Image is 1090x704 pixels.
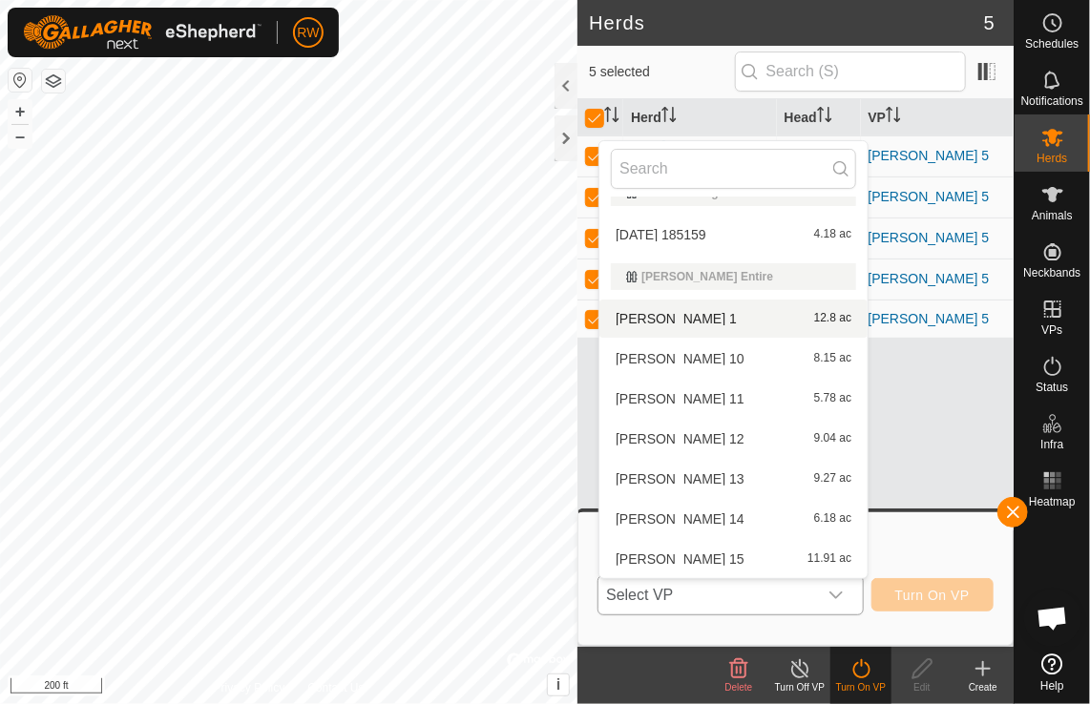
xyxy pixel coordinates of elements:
[661,110,677,125] p-sorticon: Activate to sort
[616,352,744,365] span: [PERSON_NAME] 10
[599,420,868,458] li: Mooney 12
[814,228,851,241] span: 4.18 ac
[611,149,856,189] input: Search
[1037,153,1067,164] span: Herds
[814,512,851,526] span: 6.18 ac
[891,680,953,694] div: Edit
[869,148,990,163] a: [PERSON_NAME] 5
[814,312,851,325] span: 12.8 ac
[1032,210,1073,221] span: Animals
[616,512,744,526] span: [PERSON_NAME] 14
[1015,646,1090,699] a: Help
[807,552,851,566] span: 11.91 ac
[1036,382,1068,393] span: Status
[725,682,753,693] span: Delete
[297,23,319,43] span: RW
[1024,590,1081,647] div: Open chat
[9,125,31,148] button: –
[777,99,861,136] th: Head
[623,99,776,136] th: Herd
[814,392,851,405] span: 5.78 ac
[1025,38,1079,50] span: Schedules
[604,110,619,125] p-sorticon: Activate to sort
[548,674,569,695] button: i
[589,11,984,34] h2: Herds
[599,216,868,254] li: 2025-07-07 185159
[1023,267,1080,279] span: Neckbands
[735,52,966,92] input: Search (S)
[869,311,990,326] a: [PERSON_NAME] 5
[814,352,851,365] span: 8.15 ac
[769,680,830,694] div: Turn Off VP
[869,271,990,286] a: [PERSON_NAME] 5
[214,679,285,696] a: Privacy Policy
[616,552,744,566] span: [PERSON_NAME] 15
[626,271,841,282] div: [PERSON_NAME] Entire
[861,99,1014,136] th: VP
[871,578,994,611] button: Turn On VP
[599,500,868,538] li: Mooney 14
[661,136,768,176] div: [PERSON_NAME]'s 2024 Heifers
[616,392,744,405] span: [PERSON_NAME] 11
[626,187,841,198] div: Home training Paddock
[817,110,832,125] p-sorticon: Activate to sort
[886,110,901,125] p-sorticon: Activate to sort
[599,300,868,338] li: Mooney 1
[830,680,891,694] div: Turn On VP
[616,432,744,445] span: [PERSON_NAME] 12
[307,679,364,696] a: Contact Us
[556,676,560,693] span: i
[616,228,706,241] span: [DATE] 185159
[589,62,734,82] span: 5 selected
[869,230,990,245] a: [PERSON_NAME] 5
[984,9,995,37] span: 5
[1029,496,1076,507] span: Heatmap
[616,472,744,486] span: [PERSON_NAME] 13
[616,312,737,325] span: [PERSON_NAME] 1
[23,15,262,50] img: Gallagher Logo
[599,380,868,418] li: Mooney 11
[42,70,65,93] button: Map Layers
[9,69,31,92] button: Reset Map
[895,588,970,603] span: Turn On VP
[814,472,851,486] span: 9.27 ac
[1040,680,1064,692] span: Help
[599,460,868,498] li: Mooney 13
[598,576,816,614] span: Select VP
[814,432,851,445] span: 9.04 ac
[1021,95,1083,107] span: Notifications
[1040,439,1063,450] span: Infra
[953,680,1014,694] div: Create
[817,576,855,614] div: dropdown trigger
[1041,324,1062,336] span: VPs
[869,189,990,204] a: [PERSON_NAME] 5
[9,100,31,123] button: +
[599,340,868,378] li: Mooney 10
[599,540,868,578] li: Mooney 15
